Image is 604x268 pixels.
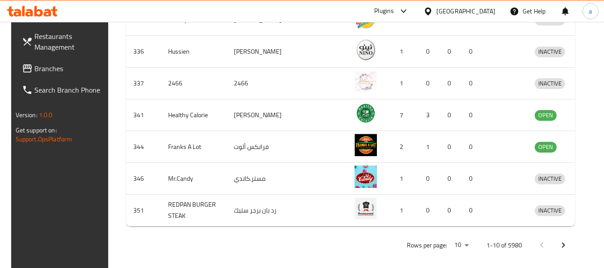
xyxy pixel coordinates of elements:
img: Healthy Calorie [355,102,377,124]
td: [PERSON_NAME] [227,36,302,68]
div: Plugins [374,6,394,17]
td: Mr.Candy [161,163,227,195]
td: 0 [462,99,483,131]
td: 0 [440,68,462,99]
img: REDPAN BURGER STEAK [355,197,377,220]
td: 0 [440,131,462,163]
div: OPEN [535,110,557,121]
td: 0 [440,36,462,68]
td: 0 [419,195,440,226]
span: OPEN [535,142,557,152]
td: 0 [440,99,462,131]
td: 0 [462,131,483,163]
td: 344 [126,131,161,163]
td: 336 [126,36,161,68]
a: Search Branch Phone [15,79,112,101]
td: 1 [419,131,440,163]
p: 1-10 of 5980 [486,240,522,251]
span: OPEN [535,110,557,120]
a: Branches [15,58,112,79]
img: 2466 [355,70,377,93]
td: Franks A Lot [161,131,227,163]
td: 0 [440,195,462,226]
td: 1 [388,163,419,195]
td: REDPAN BURGER STEAK [161,195,227,226]
td: 2466 [227,68,302,99]
span: a [589,6,592,16]
td: Healthy Calorie [161,99,227,131]
td: 1 [388,68,419,99]
span: Search Branch Phone [34,85,105,95]
td: 0 [462,195,483,226]
td: Hussien [161,36,227,68]
span: INACTIVE [535,47,565,57]
td: 2 [388,131,419,163]
img: Franks A Lot [355,134,377,156]
span: Restaurants Management [34,31,105,52]
td: 341 [126,99,161,131]
td: 0 [419,36,440,68]
td: 7 [388,99,419,131]
span: INACTIVE [535,78,565,89]
td: 0 [419,68,440,99]
td: 0 [440,163,462,195]
td: 0 [462,68,483,99]
td: 0 [462,36,483,68]
img: Hussien [355,38,377,61]
td: [PERSON_NAME] [227,99,302,131]
span: 1.0.0 [39,109,53,121]
a: Restaurants Management [15,26,112,58]
span: INACTIVE [535,205,565,216]
td: 346 [126,163,161,195]
span: Version: [16,109,38,121]
div: Rows per page: [451,238,472,252]
td: 1 [388,36,419,68]
td: 2466 [161,68,227,99]
span: INACTIVE [535,174,565,184]
td: 337 [126,68,161,99]
button: Next page [553,234,574,256]
p: Rows per page: [407,240,447,251]
span: Get support on: [16,124,57,136]
td: رد بان برجر ستيك [227,195,302,226]
a: Support.OpsPlatform [16,133,72,145]
img: Mr.Candy [355,166,377,188]
div: [GEOGRAPHIC_DATA] [436,6,495,16]
td: مستر.كاندي [227,163,302,195]
td: 0 [462,163,483,195]
span: Branches [34,63,105,74]
td: فرانكس ألوت [227,131,302,163]
td: 0 [419,163,440,195]
td: 351 [126,195,161,226]
td: 3 [419,99,440,131]
div: INACTIVE [535,205,565,216]
td: 1 [388,195,419,226]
